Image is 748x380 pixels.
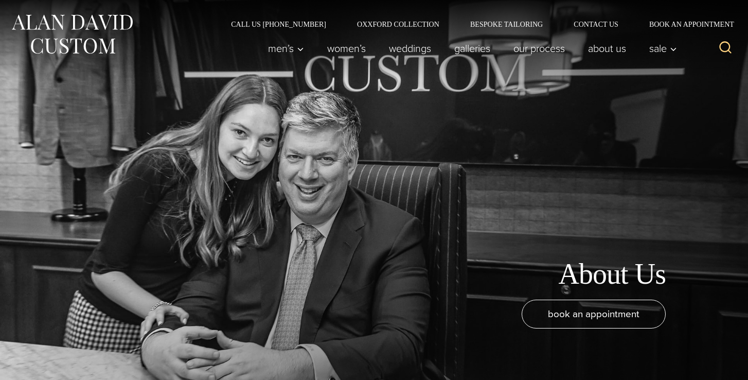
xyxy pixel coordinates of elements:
[342,21,455,28] a: Oxxford Collection
[649,43,677,54] span: Sale
[558,21,634,28] a: Contact Us
[548,306,639,321] span: book an appointment
[558,257,666,291] h1: About Us
[257,38,683,59] nav: Primary Navigation
[502,38,577,59] a: Our Process
[713,36,738,61] button: View Search Form
[455,21,558,28] a: Bespoke Tailoring
[316,38,378,59] a: Women’s
[634,21,738,28] a: Book an Appointment
[443,38,502,59] a: Galleries
[577,38,638,59] a: About Us
[216,21,342,28] a: Call Us [PHONE_NUMBER]
[216,21,738,28] nav: Secondary Navigation
[522,300,666,329] a: book an appointment
[10,11,134,57] img: Alan David Custom
[268,43,304,54] span: Men’s
[378,38,443,59] a: weddings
